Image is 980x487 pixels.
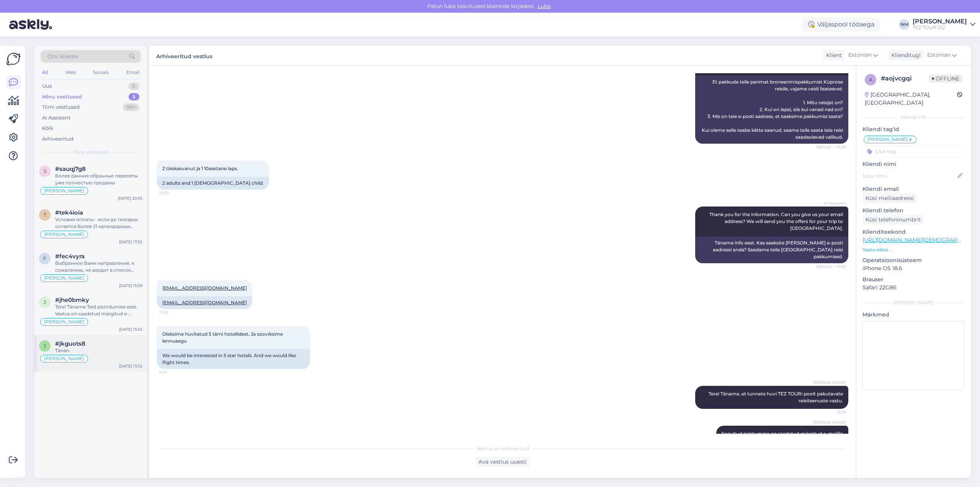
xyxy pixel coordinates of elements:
[55,340,85,347] span: #jkguots8
[695,236,848,263] div: Täname info eest. Kas saaksite [PERSON_NAME] e-posti aadressi anda? Saadame teile [GEOGRAPHIC_DAT...
[123,103,139,111] div: 99+
[709,212,844,231] span: Thank you for the information. Can you give us your email address? We will send you the offers fo...
[118,195,142,201] div: [DATE] 20:55
[862,264,965,272] p: iPhone OS 18.6
[162,285,247,291] a: [EMAIL_ADDRESS][DOMAIN_NAME]
[862,299,965,306] div: [PERSON_NAME]
[42,82,52,90] div: Uus
[929,74,962,83] span: Offline
[157,177,269,190] div: 2 adults and 1 [DEMOGRAPHIC_DATA] child.
[813,420,846,425] span: [PERSON_NAME]
[865,91,957,107] div: [GEOGRAPHIC_DATA], [GEOGRAPHIC_DATA]
[899,19,910,30] div: NM
[867,137,908,142] span: [PERSON_NAME]
[42,93,82,101] div: Minu vestlused
[159,310,188,315] span: 11:00
[55,303,142,317] div: Tere! Täname Teid pöördumise eest. Vastus on saadetud märgitud e-mailile
[888,51,921,59] div: Klienditugi
[862,311,965,319] p: Märkmed
[927,51,951,59] span: Estonian
[162,166,238,171] span: 2 täiskasvanut ja 1 10aastane laps.
[55,297,89,303] span: #jhe0bmky
[129,93,139,101] div: 5
[91,67,110,77] div: Socials
[55,260,142,274] div: Выбранное Вами направление, к сожалению, не входит в список предлагаемых TEZ TOUR направлений.
[862,246,965,253] p: Vaata edasi ...
[55,253,85,260] span: #fec4vyra
[695,75,848,144] div: Et pakkuda teile parimat broneerimispakkumist Küprose reisile, vajame veidi lisateavet: 1. Mitu r...
[816,144,846,150] span: Nähtud ✓ 10:59
[44,299,46,305] span: j
[44,232,84,237] span: [PERSON_NAME]
[913,18,975,31] a: [PERSON_NAME]TEZ TOUR OÜ
[156,50,212,61] label: Arhiveeritud vestlus
[802,18,880,31] div: Väljaspool tööaega
[43,256,46,261] span: f
[41,67,49,77] div: All
[862,185,965,193] p: Kliendi email
[863,172,956,180] input: Lisa nimi
[64,67,77,77] div: Web
[157,349,310,369] div: We would be interested in 5 star hotels. And we would like flight times.
[477,445,529,452] span: Vestlus on arhiveeritud
[159,369,188,375] span: 11:01
[862,215,924,225] div: Küsi telefoninumbrit
[862,160,965,168] p: Kliendi nimi
[119,283,142,289] div: [DATE] 15:59
[55,166,86,172] span: #sauqj7g8
[55,216,142,230] div: Условия оплаты - если до поездки остается более 21 календарных дней, следует оплатить 10% от обще...
[6,52,21,66] img: Askly Logo
[913,18,967,25] div: [PERSON_NAME]
[125,67,141,77] div: Email
[55,209,83,216] span: #tek4ioia
[817,264,846,269] span: Nähtud ✓ 11:00
[162,300,247,305] a: [EMAIL_ADDRESS][DOMAIN_NAME]
[862,207,965,215] p: Kliendi telefon
[881,74,929,83] div: # aojvcgqi
[869,77,872,82] span: a
[55,172,142,186] div: Более ранние обраьные перелеты уже полностью проданы
[42,103,80,111] div: Tiimi vestlused
[813,380,846,385] span: [PERSON_NAME]
[862,275,965,284] p: Brauser
[862,193,917,203] div: Küsi meiliaadressi
[162,331,284,344] span: Oleksime huvitatud 5 tärni hotellidest. Ja sooviksime lennuaegu
[862,228,965,236] p: Klienditeekond
[42,125,53,132] div: Kõik
[55,347,142,354] div: Tänan
[535,3,553,10] span: Luba
[42,114,70,122] div: AI Assistent
[862,114,965,121] div: Kliendi info
[817,200,846,206] span: AI Assistent
[913,25,967,31] div: TEZ TOUR OÜ
[862,284,965,292] p: Safari 22G86
[44,168,46,174] span: s
[44,189,84,193] span: [PERSON_NAME]
[44,343,46,349] span: j
[119,326,142,332] div: [DATE] 15:52
[119,239,142,245] div: [DATE] 17:55
[475,457,530,467] div: Ava vestlus uuesti
[119,363,142,369] div: [DATE] 13:32
[862,256,965,264] p: Operatsioonisüsteem
[128,82,139,90] div: 0
[47,52,78,61] span: Otsi kliente
[73,149,108,156] span: Minu vestlused
[44,212,46,218] span: t
[44,276,84,280] span: [PERSON_NAME]
[159,190,188,196] span: 10:59
[722,431,843,436] span: Soovitud pakkumine on saadetud märgitud e-mailile
[862,146,965,157] input: Lisa tag
[709,391,844,403] span: Tere! Täname, et tunnete huvi TEZ TOURi poolt pakutavate reisiteenuste vastu.
[817,409,846,415] span: 12:55
[44,356,84,361] span: [PERSON_NAME]
[848,51,872,59] span: Estonian
[862,125,965,133] p: Kliendi tag'id
[42,135,73,143] div: Arhiveeritud
[44,320,84,324] span: [PERSON_NAME]
[823,51,842,59] div: Klient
